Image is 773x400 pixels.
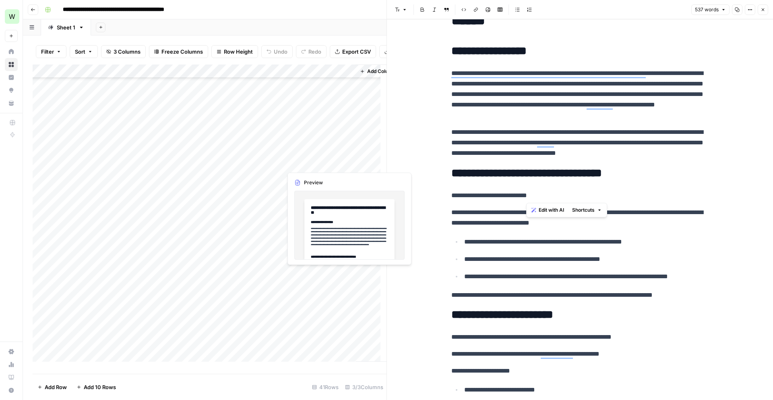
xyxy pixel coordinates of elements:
[5,58,18,71] a: Browse
[569,205,605,215] button: Shortcuts
[695,6,719,13] span: 537 words
[5,384,18,397] button: Help + Support
[149,45,208,58] button: Freeze Columns
[75,48,85,56] span: Sort
[572,206,595,214] span: Shortcuts
[161,48,203,56] span: Freeze Columns
[5,358,18,371] a: Usage
[72,381,121,394] button: Add 10 Rows
[539,206,564,214] span: Edit with AI
[5,345,18,358] a: Settings
[274,48,287,56] span: Undo
[528,205,567,215] button: Edit with AI
[308,48,321,56] span: Redo
[296,45,327,58] button: Redo
[224,48,253,56] span: Row Height
[101,45,146,58] button: 3 Columns
[114,48,141,56] span: 3 Columns
[5,97,18,110] a: Your Data
[41,19,91,35] a: Sheet 1
[211,45,258,58] button: Row Height
[45,383,67,391] span: Add Row
[367,68,395,75] span: Add Column
[36,45,66,58] button: Filter
[5,45,18,58] a: Home
[41,48,54,56] span: Filter
[5,371,18,384] a: Learning Hub
[330,45,376,58] button: Export CSV
[261,45,293,58] button: Undo
[5,71,18,84] a: Insights
[342,48,371,56] span: Export CSV
[33,381,72,394] button: Add Row
[84,383,116,391] span: Add 10 Rows
[57,23,75,31] div: Sheet 1
[70,45,98,58] button: Sort
[691,4,730,15] button: 537 words
[9,12,15,21] span: W
[342,381,386,394] div: 3/3 Columns
[5,84,18,97] a: Opportunities
[309,381,342,394] div: 41 Rows
[5,6,18,27] button: Workspace: Workspace1
[357,66,399,77] button: Add Column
